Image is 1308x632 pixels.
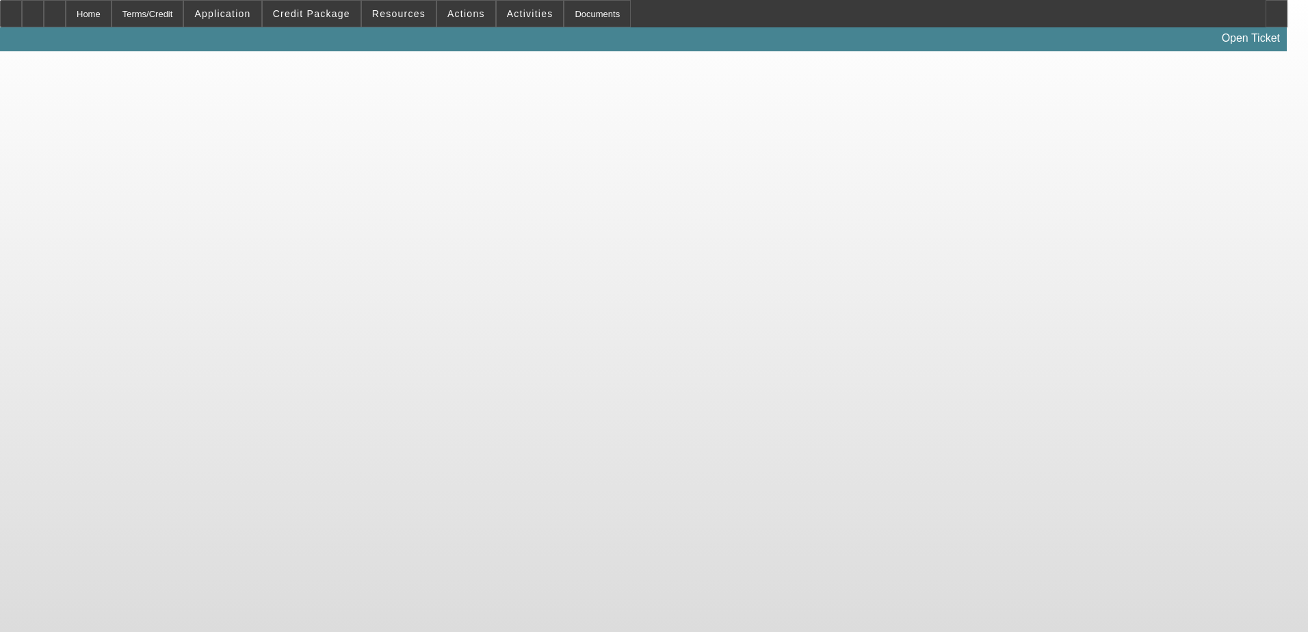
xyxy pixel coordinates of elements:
button: Resources [362,1,436,27]
a: Open Ticket [1216,27,1285,50]
span: Credit Package [273,8,350,19]
button: Application [184,1,261,27]
span: Actions [447,8,485,19]
span: Resources [372,8,426,19]
span: Application [194,8,250,19]
button: Credit Package [263,1,361,27]
button: Actions [437,1,495,27]
span: Activities [507,8,553,19]
button: Activities [497,1,564,27]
